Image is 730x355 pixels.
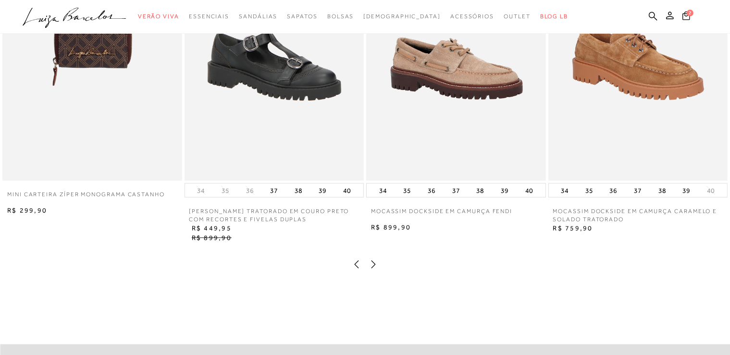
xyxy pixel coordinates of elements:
[189,13,229,20] span: Essenciais
[363,8,441,25] a: noSubCategoriesText
[243,186,257,195] button: 36
[498,184,511,197] button: 39
[371,223,411,231] span: R$ 899,90
[680,11,693,24] button: 2
[287,8,317,25] a: noSubCategoriesText
[582,184,596,197] button: 35
[522,184,536,197] button: 40
[219,186,232,195] button: 35
[267,184,281,197] button: 37
[548,207,728,224] a: MOCASSIM DOCKSIDE EM CAMURÇA CARAMELO E SOLADO TRATORADO
[366,207,517,223] a: MOCASSIM DOCKSIDE EM CAMURÇA FENDI
[504,13,531,20] span: Outlet
[7,206,47,214] span: R$ 299,90
[540,8,568,25] a: BLOG LB
[704,186,718,195] button: 40
[425,184,438,197] button: 36
[540,13,568,20] span: BLOG LB
[376,184,390,197] button: 34
[185,207,364,224] a: [PERSON_NAME] TRATORADO EM COURO PRETO COM RECORTES E FIVELAS DUPLAS
[656,184,669,197] button: 38
[363,13,441,20] span: [DEMOGRAPHIC_DATA]
[473,184,487,197] button: 38
[631,184,644,197] button: 37
[138,8,179,25] a: noSubCategoriesText
[138,13,179,20] span: Verão Viva
[194,186,208,195] button: 34
[558,184,571,197] button: 34
[327,8,354,25] a: noSubCategoriesText
[327,13,354,20] span: Bolsas
[292,184,305,197] button: 38
[239,13,277,20] span: Sandálias
[687,10,693,16] span: 2
[239,8,277,25] a: noSubCategoriesText
[449,184,463,197] button: 37
[680,184,693,197] button: 39
[192,234,232,241] span: R$ 899,90
[192,224,232,232] span: R$ 449,95
[287,13,317,20] span: Sapatos
[607,184,620,197] button: 36
[2,190,170,206] a: MINI CARTEIRA ZÍPER MONOGRAMA CASTANHO
[450,8,494,25] a: noSubCategoriesText
[189,8,229,25] a: noSubCategoriesText
[553,224,593,232] span: R$ 759,90
[340,184,354,197] button: 40
[504,8,531,25] a: noSubCategoriesText
[450,13,494,20] span: Acessórios
[316,184,330,197] button: 39
[400,184,414,197] button: 35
